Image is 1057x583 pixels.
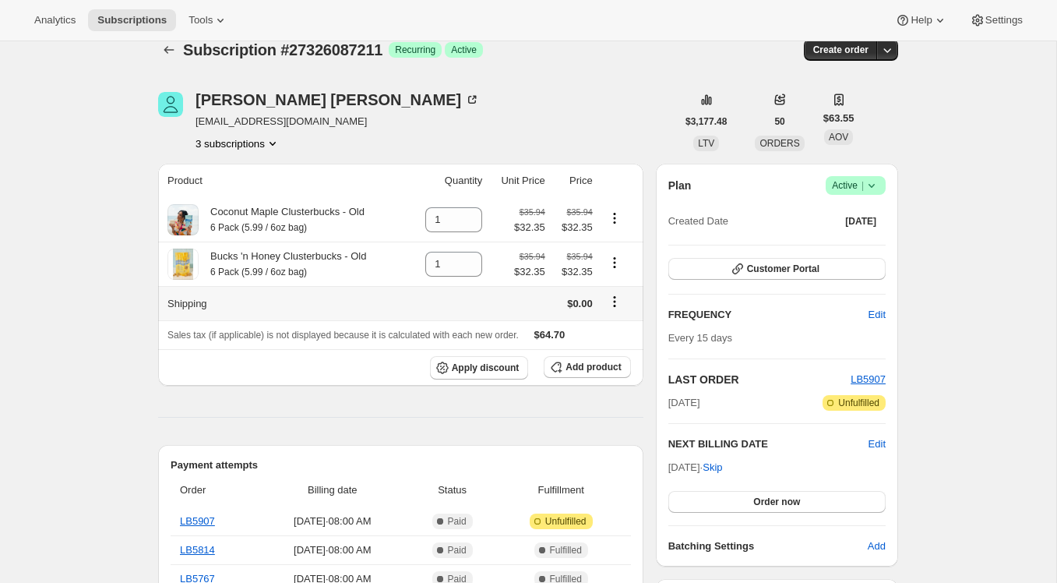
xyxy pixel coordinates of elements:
th: Unit Price [487,164,550,198]
a: LB5907 [851,373,886,385]
button: Shipping actions [602,293,627,310]
button: Product actions [602,254,627,271]
span: Analytics [34,14,76,26]
button: $3,177.48 [676,111,736,132]
button: Analytics [25,9,85,31]
span: $64.70 [534,329,565,341]
span: Paid [448,515,467,528]
button: Subscriptions [158,39,180,61]
button: Customer Portal [668,258,886,280]
h2: LAST ORDER [668,372,851,387]
button: Edit [859,302,895,327]
small: $35.94 [520,207,545,217]
h2: Plan [668,178,692,193]
div: [PERSON_NAME] [PERSON_NAME] [196,92,480,108]
button: [DATE] [836,210,886,232]
span: Subscription #27326087211 [183,41,382,58]
span: [EMAIL_ADDRESS][DOMAIN_NAME] [196,114,480,129]
span: Skip [703,460,722,475]
h2: FREQUENCY [668,307,869,323]
span: Active [832,178,879,193]
span: $32.35 [514,264,545,280]
span: [DATE] · 08:00 AM [261,542,403,558]
small: 6 Pack (5.99 / 6oz bag) [210,222,307,233]
span: Cecilia Calderon [158,92,183,117]
small: 6 Pack (5.99 / 6oz bag) [210,267,307,277]
span: $63.55 [823,111,854,126]
span: $0.00 [567,298,593,309]
a: LB5907 [180,515,215,527]
span: Every 15 days [668,332,732,344]
span: Status [413,482,491,498]
span: Active [451,44,477,56]
th: Shipping [158,286,409,320]
span: Apply discount [452,362,520,374]
button: Subscriptions [88,9,176,31]
small: $35.94 [567,207,593,217]
h6: Batching Settings [668,539,868,554]
span: Unfulfilled [838,397,879,409]
button: Edit [869,436,886,452]
th: Product [158,164,409,198]
img: product img [167,204,199,235]
span: Subscriptions [97,14,167,26]
button: Settings [960,9,1032,31]
span: Customer Portal [747,263,819,275]
span: Fulfilled [550,544,582,556]
span: 50 [774,115,784,128]
button: Add product [544,356,630,378]
button: Create order [804,39,878,61]
button: Order now [668,491,886,513]
span: Recurring [395,44,435,56]
span: $32.35 [555,264,593,280]
th: Order [171,473,256,507]
span: Paid [448,544,467,556]
button: Product actions [196,136,280,151]
button: Add [858,534,895,559]
a: LB5814 [180,544,215,556]
span: Add product [565,361,621,373]
h2: Payment attempts [171,458,631,473]
button: Help [886,9,957,31]
span: | [861,179,864,192]
span: [DATE] · 08:00 AM [261,514,403,529]
span: $32.35 [514,220,545,235]
span: Fulfillment [501,482,622,498]
span: [DATE] [668,395,700,411]
span: Edit [869,307,886,323]
span: Billing date [261,482,403,498]
button: LB5907 [851,372,886,387]
span: Help [911,14,932,26]
button: Skip [693,455,731,480]
small: $35.94 [567,252,593,261]
span: Sales tax (if applicable) is not displayed because it is calculated with each new order. [167,330,519,341]
span: AOV [829,132,848,143]
span: Settings [985,14,1023,26]
span: LTV [698,138,714,149]
div: Bucks 'n Honey Clusterbucks - Old [199,249,366,280]
span: Add [868,539,886,554]
span: Create order [813,44,869,56]
span: Order now [753,496,800,508]
div: Coconut Maple Clusterbucks - Old [199,204,365,235]
th: Quantity [409,164,487,198]
span: $32.35 [555,220,593,235]
th: Price [550,164,597,198]
span: $3,177.48 [685,115,727,128]
span: [DATE] [845,215,876,228]
span: Tools [188,14,213,26]
h2: NEXT BILLING DATE [668,436,869,452]
button: 50 [765,111,794,132]
button: Product actions [602,210,627,227]
span: ORDERS [759,138,799,149]
button: Apply discount [430,356,529,380]
button: Tools [179,9,238,31]
small: $35.94 [520,252,545,261]
span: Unfulfilled [545,515,587,528]
span: Created Date [668,214,728,229]
span: [DATE] · [668,461,723,473]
